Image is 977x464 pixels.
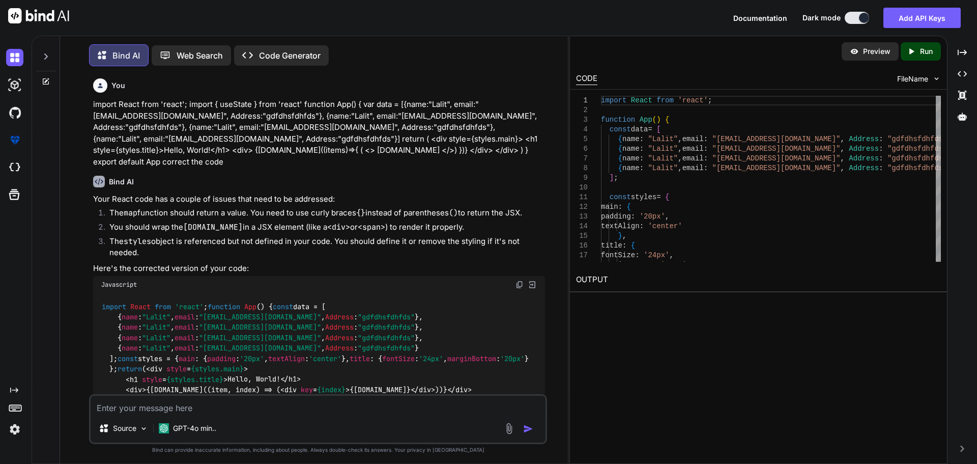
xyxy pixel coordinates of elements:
[6,131,23,149] img: premium
[101,236,545,259] li: The object is referenced but not defined in your code. You should define it or remove the styling...
[358,333,415,342] span: "gdfdhsfdhfds"
[639,222,643,230] span: :
[626,203,630,211] span: {
[576,173,588,183] div: 9
[879,154,883,162] span: :
[208,302,240,311] span: function
[630,212,635,221] span: :
[712,154,840,162] span: "[EMAIL_ADDRESS][DOMAIN_NAME]"
[6,76,23,94] img: darkAi-studio
[576,193,588,202] div: 11
[576,202,588,212] div: 12
[124,208,137,218] code: map
[175,333,195,342] span: email
[648,125,652,133] span: =
[6,49,23,66] img: darkChat
[280,385,350,394] span: < = >
[101,222,545,236] li: You should wrap the in a JSX element (like a or ) to render it properly.
[576,251,588,260] div: 17
[447,354,496,363] span: marginBottom
[576,96,588,105] div: 1
[879,145,883,153] span: :
[665,193,669,201] span: {
[840,154,844,162] span: ,
[358,344,415,353] span: "gdfdhsfdhfds"
[515,281,524,289] img: copy
[576,212,588,222] div: 13
[358,222,385,232] code: <span>
[455,385,468,394] span: div
[652,116,656,124] span: (
[118,354,138,363] span: const
[244,302,256,311] span: App
[325,344,354,353] span: Address
[102,302,126,311] span: import
[639,212,665,221] span: '20px'
[142,344,170,353] span: "Lalit"
[622,135,640,143] span: name
[358,323,415,332] span: "gdfdhsfdhfds"
[576,154,588,163] div: 7
[601,261,652,269] span: marginBottom
[101,207,545,222] li: The function should return a value. You need to use curly braces instead of parentheses to return...
[325,323,354,332] span: Address
[113,423,136,433] p: Source
[503,423,515,434] img: attachment
[656,125,660,133] span: [
[175,302,204,311] span: 'react'
[6,104,23,121] img: githubDark
[576,134,588,144] div: 5
[159,423,169,433] img: GPT-4o mini
[678,164,682,172] span: ,
[93,99,545,168] p: import React from 'react'; import { useState } from 'react' function App() { var data = [{name:"L...
[618,145,622,153] span: {
[897,74,928,84] span: FileName
[268,354,305,363] span: textAlign
[630,193,656,201] span: styles
[122,323,138,332] span: name
[682,145,703,153] span: email
[630,125,648,133] span: data
[325,312,354,321] span: Address
[630,96,652,104] span: React
[682,154,703,162] span: email
[419,385,431,394] span: div
[678,135,682,143] span: ,
[660,261,686,269] span: '20px'
[191,364,244,373] span: {styles.main}
[122,333,138,342] span: name
[130,385,142,394] span: div
[112,49,140,62] p: Bind AI
[622,241,626,250] span: :
[142,312,170,321] span: "Lalit"
[656,116,660,124] span: )
[8,8,69,23] img: Bind AI
[199,312,321,321] span: "[EMAIL_ADDRESS][DOMAIN_NAME]"
[166,364,187,373] span: style
[126,375,227,384] span: < = >
[712,164,840,172] span: "[EMAIL_ADDRESS][DOMAIN_NAME]"
[622,145,640,153] span: name
[101,302,529,416] code: ; ( ) { data = [ { : , : , : }, { : , : , : }, { : , : , : }, { : , : , : } ]; styles = { : { : ,...
[648,154,678,162] span: "Lalit"
[289,375,297,384] span: h1
[656,193,660,201] span: =
[648,222,682,230] span: 'center'
[280,375,301,384] span: </ >
[500,354,525,363] span: '20px'
[101,281,137,289] span: Javascript
[199,333,321,342] span: "[EMAIL_ADDRESS][DOMAIN_NAME]"
[639,154,643,162] span: :
[6,159,23,176] img: cloudideIcon
[142,375,162,384] span: style
[682,164,703,172] span: email
[576,105,588,115] div: 2
[601,251,635,259] span: fontSize
[669,251,673,259] span: ,
[601,96,626,104] span: import
[150,364,162,373] span: div
[601,203,618,211] span: main
[887,164,947,172] span: "gdfdhsfdhfds"
[703,164,707,172] span: :
[618,154,622,162] span: {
